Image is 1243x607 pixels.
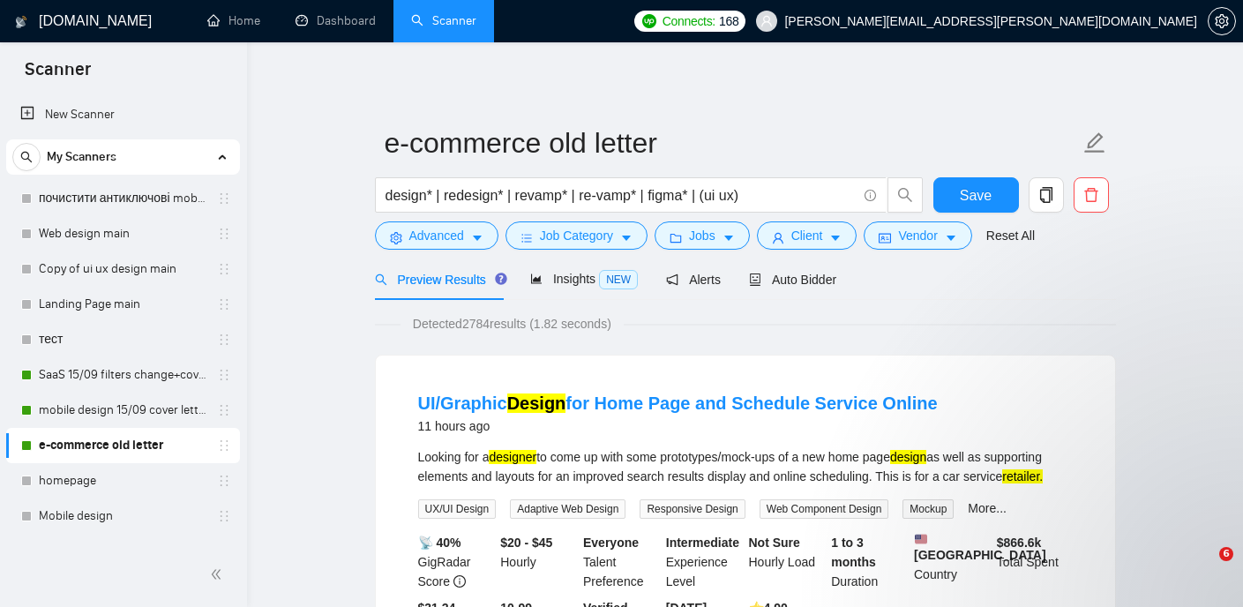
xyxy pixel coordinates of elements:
a: почистити антиключові mobile design main [39,181,206,216]
span: Vendor [898,226,937,245]
a: Landing Page main [39,287,206,322]
img: upwork-logo.png [642,14,656,28]
button: copy [1029,177,1064,213]
button: delete [1074,177,1109,213]
div: Duration [827,533,910,591]
div: Tooltip anchor [493,271,509,287]
div: Total Spent [993,533,1076,591]
a: homepage [39,463,206,498]
a: Web design [39,534,206,569]
div: Hourly [497,533,580,591]
mark: design [890,450,926,464]
span: holder [217,368,231,382]
b: 📡 40% [418,536,461,550]
span: Save [960,184,992,206]
a: тест [39,322,206,357]
span: setting [390,231,402,244]
span: Adaptive Web Design [510,499,625,519]
span: search [13,151,40,163]
span: holder [217,474,231,488]
span: holder [217,227,231,241]
span: bars [520,231,533,244]
div: Experience Level [663,533,745,591]
span: Client [791,226,823,245]
span: robot [749,274,761,286]
span: holder [217,333,231,347]
span: double-left [210,566,228,583]
input: Scanner name... [385,121,1080,165]
div: GigRadar Score [415,533,498,591]
span: UX/UI Design [418,499,497,519]
span: Responsive Design [640,499,745,519]
span: holder [217,191,231,206]
b: $20 - $45 [500,536,552,550]
a: e-commerce old letter [39,428,206,463]
span: info-circle [453,575,466,588]
a: Web design main [39,216,206,251]
a: homeHome [207,13,260,28]
a: dashboardDashboard [296,13,376,28]
button: search [12,143,41,171]
span: search [375,274,387,286]
span: info-circle [865,190,876,201]
span: setting [1209,14,1235,28]
span: user [772,231,784,244]
div: Talent Preference [580,533,663,591]
a: UI/GraphicDesignfor Home Page and Schedule Service Online [418,393,938,413]
span: Insights [530,272,638,286]
div: Looking for a to come up with some prototypes/mock-ups of a new home page as well as supporting e... [418,447,1073,486]
a: Copy of ui ux design main [39,251,206,287]
span: 6 [1219,547,1233,561]
span: holder [217,262,231,276]
span: holder [217,509,231,523]
span: caret-down [471,231,483,244]
span: holder [217,403,231,417]
a: setting [1208,14,1236,28]
li: New Scanner [6,97,240,132]
span: delete [1075,187,1108,203]
span: NEW [599,270,638,289]
img: logo [15,8,27,36]
span: Detected 2784 results (1.82 seconds) [401,314,624,333]
button: idcardVendorcaret-down [864,221,971,250]
iframe: Intercom live chat [1183,547,1225,589]
span: My Scanners [47,139,116,175]
button: search [887,177,923,213]
div: 11 hours ago [418,416,938,437]
span: edit [1083,131,1106,154]
span: 168 [719,11,738,31]
b: 1 to 3 months [831,536,876,569]
span: caret-down [620,231,633,244]
a: New Scanner [20,97,226,132]
mark: Design [507,393,566,413]
span: caret-down [829,231,842,244]
span: caret-down [945,231,957,244]
span: Connects: [663,11,715,31]
a: mobile design 15/09 cover letter another first part [39,393,206,428]
div: Country [910,533,993,591]
div: Hourly Load [745,533,828,591]
button: folderJobscaret-down [655,221,750,250]
span: holder [217,297,231,311]
button: settingAdvancedcaret-down [375,221,498,250]
span: area-chart [530,273,543,285]
span: user [760,15,773,27]
mark: designer [489,450,536,464]
b: Intermediate [666,536,739,550]
span: Scanner [11,56,105,94]
a: Mobile design [39,498,206,534]
b: Not Sure [749,536,800,550]
span: idcard [879,231,891,244]
a: searchScanner [411,13,476,28]
button: Save [933,177,1019,213]
span: caret-down [723,231,735,244]
button: setting [1208,7,1236,35]
span: search [888,187,922,203]
span: copy [1030,187,1063,203]
span: Jobs [689,226,715,245]
a: Reset All [986,226,1035,245]
span: Auto Bidder [749,273,836,287]
a: SaaS 15/09 filters change+cover letter change [39,357,206,393]
span: Job Category [540,226,613,245]
span: holder [217,438,231,453]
